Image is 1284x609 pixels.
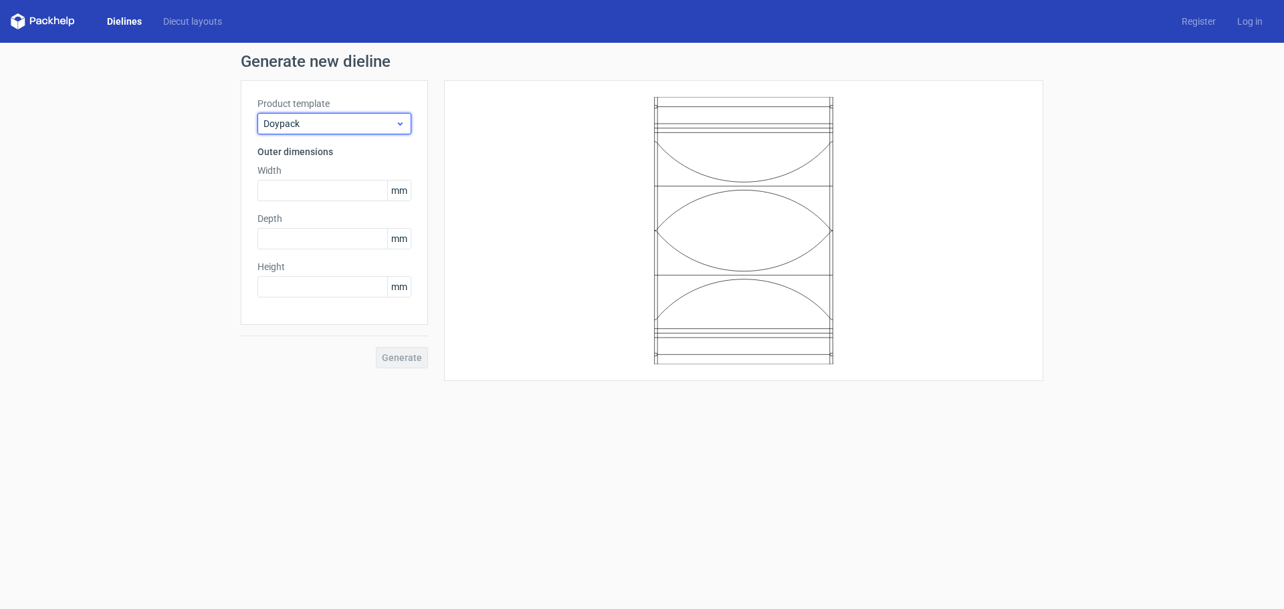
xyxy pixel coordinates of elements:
a: Log in [1226,15,1273,28]
span: mm [387,277,411,297]
label: Depth [257,212,411,225]
label: Product template [257,97,411,110]
span: mm [387,180,411,201]
span: Doypack [263,117,395,130]
label: Height [257,260,411,273]
h3: Outer dimensions [257,145,411,158]
a: Dielines [96,15,152,28]
span: mm [387,229,411,249]
label: Width [257,164,411,177]
h1: Generate new dieline [241,53,1043,70]
a: Diecut layouts [152,15,233,28]
a: Register [1171,15,1226,28]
